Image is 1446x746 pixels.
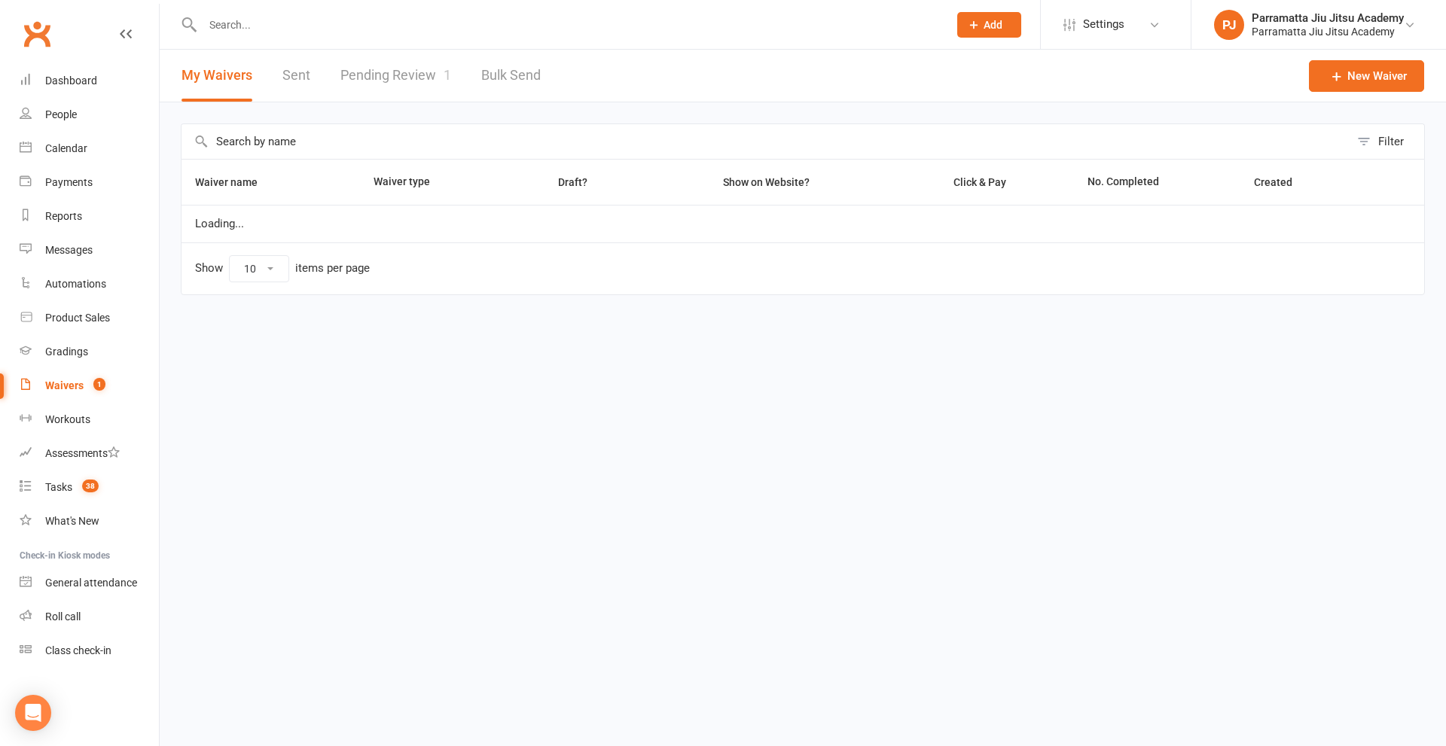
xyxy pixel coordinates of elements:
div: Parramatta Jiu Jitsu Academy [1252,25,1404,38]
span: Waiver name [195,176,274,188]
th: No. Completed [1074,160,1240,205]
a: Assessments [20,437,159,470]
div: Parramatta Jiu Jitsu Academy [1252,11,1404,25]
span: Click & Pay [953,176,1006,188]
a: Clubworx [18,15,56,53]
a: Roll call [20,600,159,634]
button: Add [957,12,1021,38]
div: Assessments [45,447,120,459]
a: Calendar [20,132,159,166]
button: Draft? [545,173,604,191]
a: Dashboard [20,64,159,98]
span: 1 [93,378,105,391]
div: Waivers [45,379,84,391]
div: General attendance [45,577,137,589]
div: PJ [1214,10,1244,40]
div: Reports [45,210,82,222]
span: 38 [82,480,99,492]
a: New Waiver [1309,60,1424,92]
div: Tasks [45,481,72,493]
a: Gradings [20,335,159,369]
a: Messages [20,233,159,267]
div: Filter [1378,132,1404,151]
input: Search... [198,14,938,35]
div: Gradings [45,346,88,358]
a: Bulk Send [481,50,541,102]
button: Show on Website? [709,173,826,191]
a: Automations [20,267,159,301]
input: Search by name [182,124,1350,159]
button: Waiver name [195,173,274,191]
div: People [45,108,77,120]
div: Automations [45,278,106,290]
span: Show on Website? [723,176,810,188]
div: Product Sales [45,312,110,324]
div: Show [195,255,370,282]
div: Calendar [45,142,87,154]
div: Class check-in [45,644,111,656]
a: Pending Review1 [340,50,451,102]
span: Draft? [558,176,587,188]
a: Tasks 38 [20,470,159,504]
a: Payments [20,166,159,199]
a: What's New [20,504,159,538]
a: Sent [282,50,310,102]
a: Waivers 1 [20,369,159,403]
a: Reports [20,199,159,233]
button: Created [1254,173,1309,191]
div: What's New [45,515,99,527]
span: Settings [1083,8,1124,41]
a: People [20,98,159,132]
a: Product Sales [20,301,159,335]
div: Dashboard [45,75,97,87]
div: Workouts [45,413,90,425]
a: Class kiosk mode [20,634,159,668]
a: Workouts [20,403,159,437]
span: Created [1254,176,1309,188]
button: My Waivers [182,50,252,102]
div: items per page [295,262,370,275]
span: Add [984,19,1002,31]
button: Filter [1350,124,1424,159]
div: Messages [45,244,93,256]
td: Loading... [182,205,1424,242]
div: Open Intercom Messenger [15,695,51,731]
span: 1 [444,67,451,83]
button: Click & Pay [940,173,1023,191]
div: Roll call [45,611,81,623]
a: General attendance kiosk mode [20,566,159,600]
div: Payments [45,176,93,188]
th: Waiver type [360,160,501,205]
